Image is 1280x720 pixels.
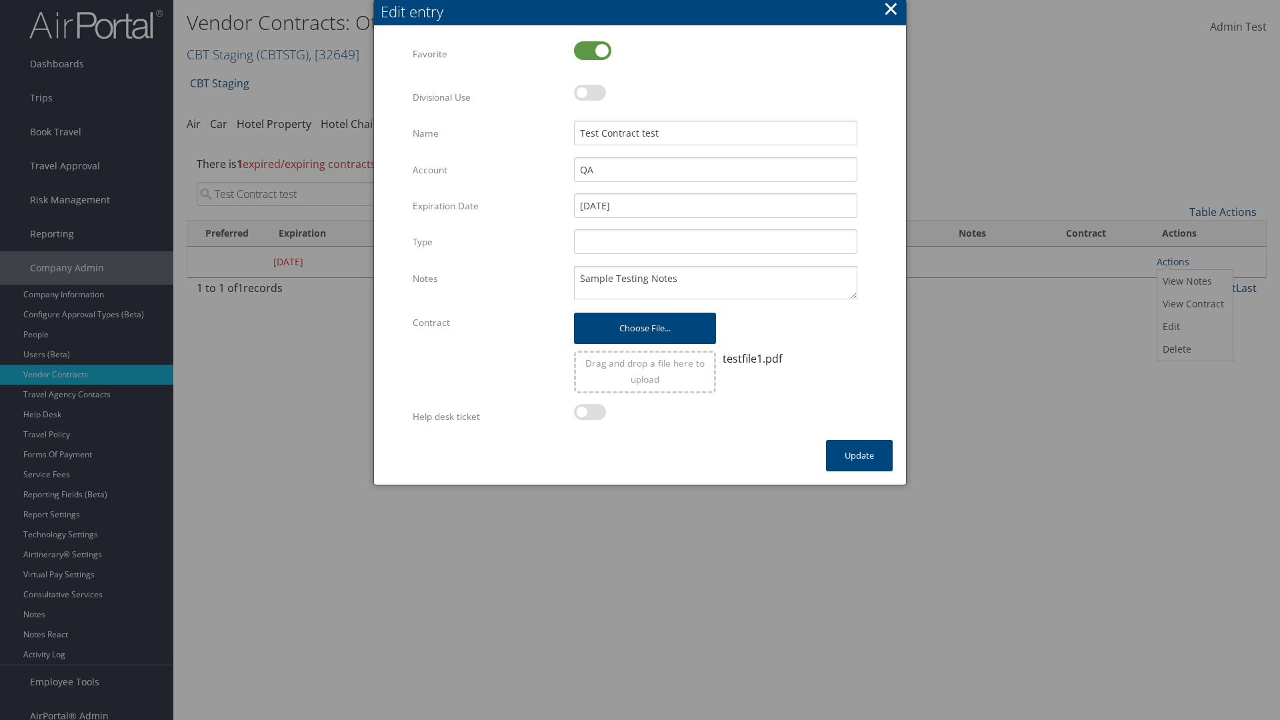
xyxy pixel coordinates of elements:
label: Type [413,229,564,255]
span: Drag and drop a file here to upload [585,357,705,385]
label: Divisional Use [413,85,564,110]
label: Favorite [413,41,564,67]
div: Edit entry [381,1,906,22]
label: Notes [413,266,564,291]
label: Help desk ticket [413,404,564,429]
label: Name [413,121,564,146]
label: Account [413,157,564,183]
label: Contract [413,310,564,335]
div: testfile1.pdf [723,351,857,367]
label: Expiration Date [413,193,564,219]
button: Update [826,440,893,471]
